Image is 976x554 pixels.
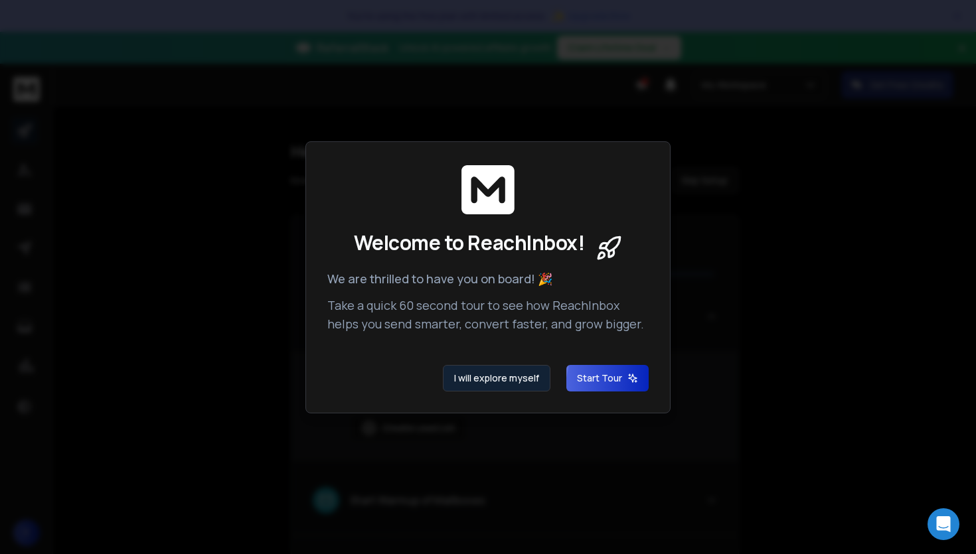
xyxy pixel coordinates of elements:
span: Start Tour [577,372,638,385]
p: We are thrilled to have you on board! 🎉 [327,269,649,288]
div: Open Intercom Messenger [928,508,959,540]
span: Welcome to ReachInbox! [354,231,584,255]
button: Start Tour [566,365,649,391]
p: Take a quick 60 second tour to see how ReachInbox helps you send smarter, convert faster, and gro... [327,296,649,333]
button: I will explore myself [443,365,550,391]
